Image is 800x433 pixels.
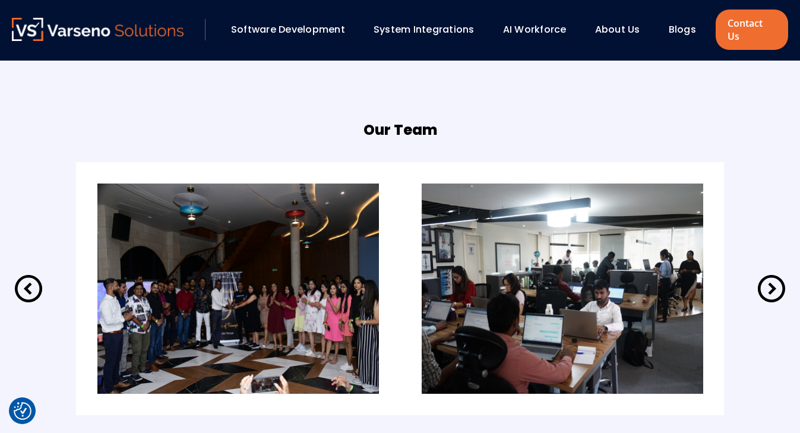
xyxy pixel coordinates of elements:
[589,20,657,40] div: About Us
[503,23,567,36] a: AI Workforce
[14,402,31,420] img: Revisit consent button
[368,20,491,40] div: System Integrations
[669,23,696,36] a: Blogs
[12,18,184,42] a: Varseno Solutions – Product Engineering & IT Services
[14,402,31,420] button: Cookie Settings
[225,20,362,40] div: Software Development
[363,119,437,141] h5: Our Team
[374,23,475,36] a: System Integrations
[12,18,184,41] img: Varseno Solutions – Product Engineering & IT Services
[231,23,345,36] a: Software Development
[663,20,713,40] div: Blogs
[497,20,583,40] div: AI Workforce
[595,23,640,36] a: About Us
[716,10,788,50] a: Contact Us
